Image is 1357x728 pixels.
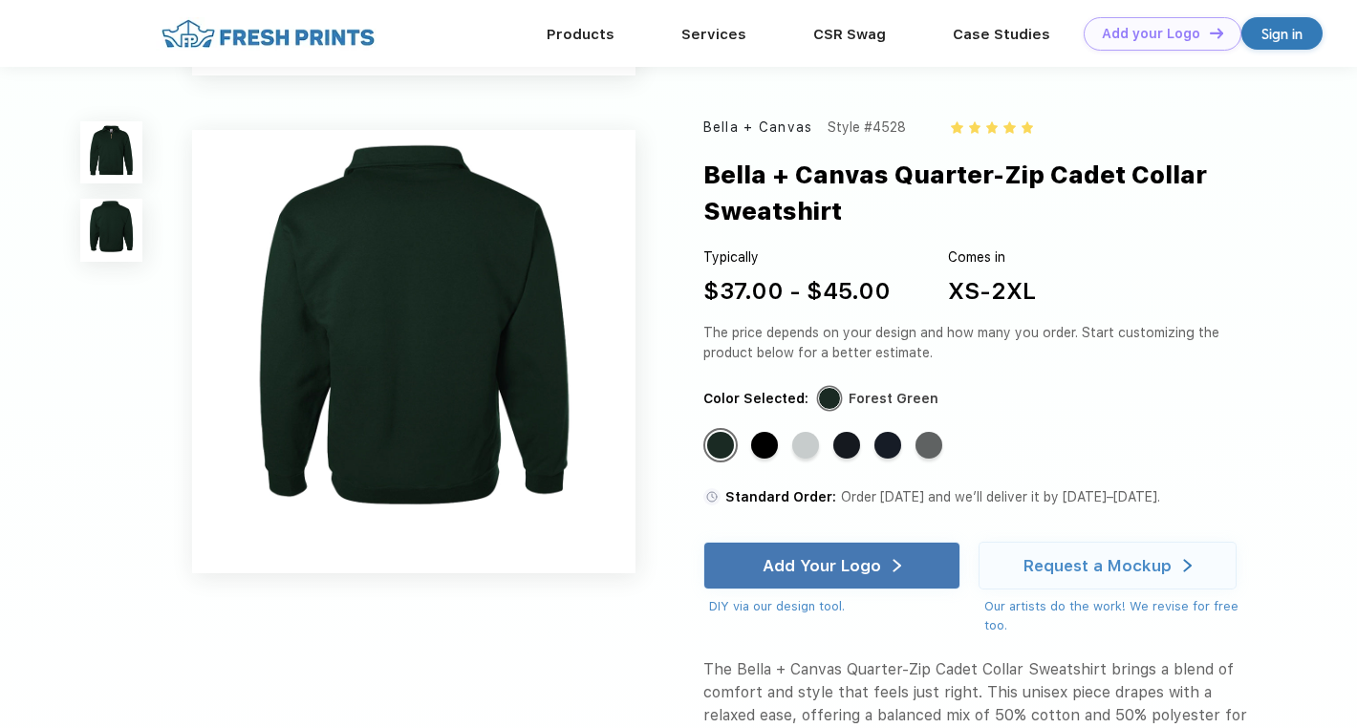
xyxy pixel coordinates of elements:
img: yellow_star.svg [1003,121,1015,133]
img: yellow_star.svg [986,121,998,133]
a: Products [547,26,614,43]
img: func=resize&h=100 [80,199,142,261]
img: fo%20logo%202.webp [156,17,380,51]
div: Typically [703,247,891,268]
div: Style #4528 [828,118,906,138]
div: The price depends on your design and how many you order. Start customizing the product below for ... [703,323,1260,363]
span: Order [DATE] and we’ll deliver it by [DATE]–[DATE]. [841,489,1160,504]
div: Forest Green [707,432,734,459]
div: Request a Mockup [1023,556,1172,575]
div: Ash [792,432,819,459]
img: func=resize&h=100 [80,121,142,183]
div: Bella + Canvas [703,118,813,138]
div: Bella + Canvas Quarter-Zip Cadet Collar Sweatshirt [703,157,1314,230]
div: DIY via our design tool. [709,597,961,616]
div: Our artists do the work! We revise for free too. [984,597,1259,634]
div: Add your Logo [1102,26,1200,42]
div: J Navy [874,432,901,459]
div: $37.00 - $45.00 [703,274,891,309]
div: Black [751,432,778,459]
a: Sign in [1241,17,1323,50]
img: white arrow [893,559,901,573]
img: yellow_star.svg [1022,121,1033,133]
img: func=resize&h=640 [192,130,635,573]
span: Standard Order: [725,489,836,504]
div: Oxford [915,432,942,459]
div: XS-2XL [948,274,1036,309]
img: standard order [703,488,721,505]
img: yellow_star.svg [951,121,962,133]
div: Comes in [948,247,1036,268]
div: Black Heather [833,432,860,459]
div: Color Selected: [703,388,808,408]
div: Forest Green [849,388,938,408]
img: yellow_star.svg [969,121,980,133]
img: white arrow [1183,559,1192,573]
div: Add Your Logo [763,556,881,575]
img: DT [1210,28,1223,38]
div: Sign in [1261,23,1303,45]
